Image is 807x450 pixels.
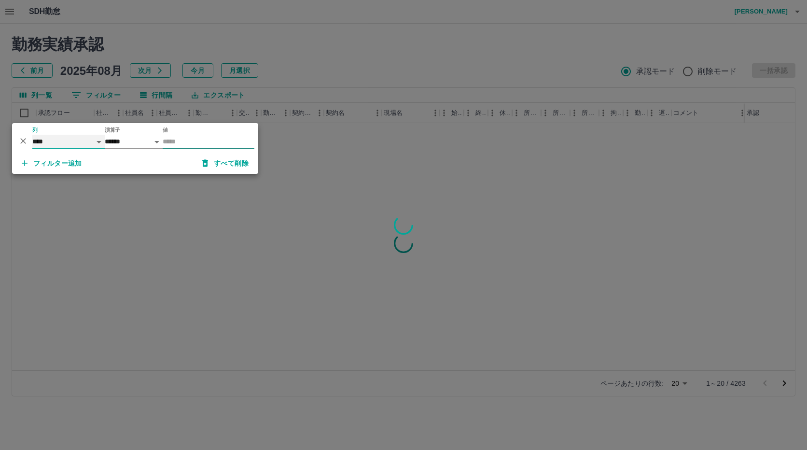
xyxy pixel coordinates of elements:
[163,127,168,134] label: 値
[16,134,30,148] button: 削除
[105,127,120,134] label: 演算子
[14,155,90,172] button: フィルター追加
[195,155,256,172] button: すべて削除
[32,127,38,134] label: 列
